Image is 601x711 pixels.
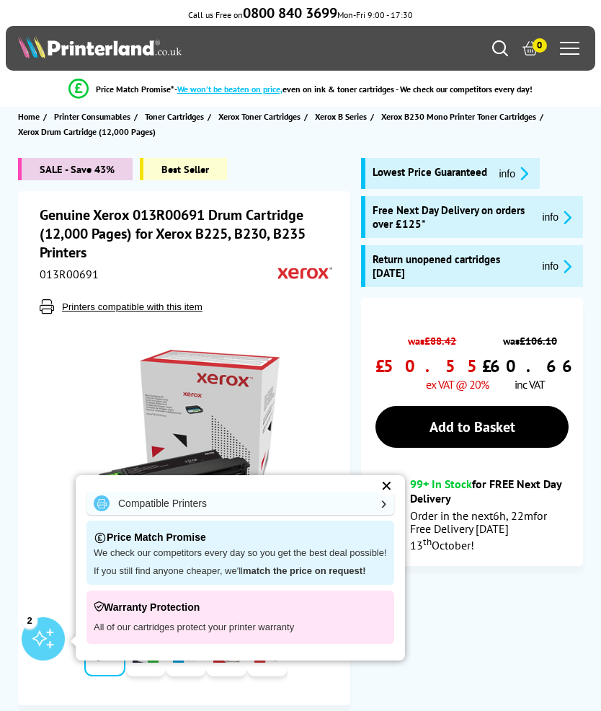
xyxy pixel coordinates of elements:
button: promo-description [538,258,576,275]
a: Printerland Logo [18,35,300,61]
p: We check our competitors every day so you get the best deal possible! [94,547,387,560]
strike: £106.10 [520,334,557,348]
span: ex VAT @ 20% [426,377,489,392]
p: Warranty Protection [94,598,387,617]
p: If you still find anyone cheaper, we'll [94,565,387,578]
strong: match the price on request! [243,565,365,576]
span: SALE - Save 43% [18,158,133,180]
div: ✕ [377,476,397,496]
span: 6h, 22m [493,508,533,523]
img: Xerox [278,262,332,283]
sup: th [423,535,432,548]
span: Xerox Toner Cartridges [218,109,300,124]
span: Toner Cartridges [145,109,204,124]
span: Home [18,109,40,124]
span: Lowest Price Guaranteed [373,165,487,182]
a: Toner Cartridges [145,109,208,124]
a: 0800 840 3699 [243,9,337,20]
span: Price Match Promise* [96,84,174,94]
div: for FREE Next Day Delivery [410,477,569,505]
span: Xerox B230 Mono Printer Toner Cartridges [381,109,536,124]
div: - even on ink & toner cartridges - We check our competitors every day! [174,84,533,94]
span: Printer Consumables [54,109,130,124]
h1: Genuine Xerox 013R00691 Drum Cartridge (12,000 Pages) for Xerox B225, B230, B235 Printers [40,206,332,262]
span: 0 [533,38,547,53]
a: Xerox B Series [315,109,370,124]
span: £50.55 [375,355,489,377]
span: inc VAT [515,377,545,392]
a: Compatible Printers [86,492,394,515]
a: Xerox Drum Cartridge (12,000 Pages) [18,124,159,139]
span: Xerox B Series [315,109,367,124]
button: promo-description [538,209,576,226]
span: Free Next Day Delivery on orders over £125* [373,203,530,231]
strike: £88.42 [424,334,456,348]
a: Home [18,109,43,124]
span: Return unopened cartridges [DATE] [373,252,530,280]
span: Best Seller [140,158,227,180]
span: 99+ In Stock [410,477,472,491]
span: £60.66 [482,355,578,377]
a: Xerox Toner Cartridges [218,109,304,124]
a: Add to Basket [375,406,569,448]
a: Xerox B230 Mono Printer Toner Cartridges [381,109,540,124]
span: Xerox Drum Cartridge (12,000 Pages) [18,124,156,139]
p: Price Match Promise [94,528,387,547]
span: We won’t be beaten on price, [177,84,282,94]
div: modal_delivery [375,477,569,552]
b: 0800 840 3699 [243,4,337,22]
p: All of our cartridges protect your printer warranty [94,617,387,637]
span: was [482,327,578,348]
span: was [375,327,489,348]
span: Order in the next for Free Delivery [DATE] 13 October! [410,508,547,552]
span: 013R00691 [40,267,99,281]
a: 0 [522,40,538,56]
button: promo-description [494,165,533,182]
a: Search [492,40,508,56]
button: Printers compatible with this item [58,301,207,313]
div: 2 [22,612,37,628]
li: modal_Promise [7,76,594,102]
img: Xerox 013R00691 Drum Cartridge (12,000 Pages) [71,350,300,579]
a: Printer Consumables [54,109,134,124]
img: Printerland Logo [18,35,182,58]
